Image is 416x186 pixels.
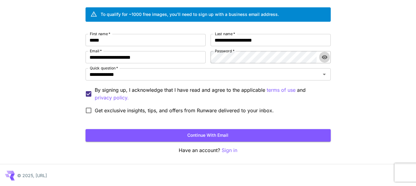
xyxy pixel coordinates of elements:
span: Get exclusive insights, tips, and offers from Runware delivered to your inbox. [95,107,274,114]
label: Password [215,48,235,54]
label: Quick question [90,65,118,71]
p: terms of use [267,86,296,94]
p: By signing up, I acknowledge that I have read and agree to the applicable and [95,86,326,102]
button: By signing up, I acknowledge that I have read and agree to the applicable and privacy policy. [267,86,296,94]
label: Email [90,48,102,54]
p: privacy policy. [95,94,129,102]
button: Continue with email [86,129,331,142]
p: © 2025, [URL] [17,172,47,179]
button: toggle password visibility [319,52,330,63]
label: First name [90,31,110,36]
div: To qualify for ~1000 free images, you’ll need to sign up with a business email address. [101,11,279,17]
button: Open [320,70,329,79]
label: Last name [215,31,235,36]
p: Have an account? [86,147,331,154]
button: Sign in [222,147,237,154]
button: By signing up, I acknowledge that I have read and agree to the applicable terms of use and [95,94,129,102]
